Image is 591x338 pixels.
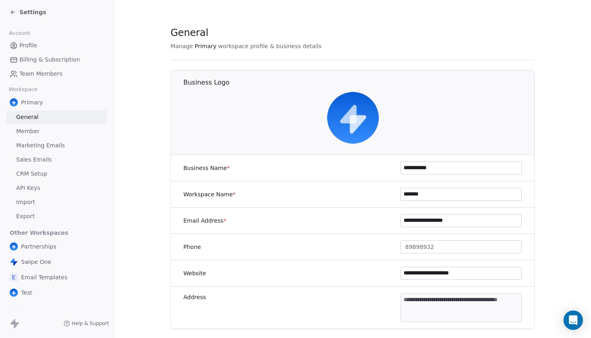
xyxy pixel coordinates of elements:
span: 89898932 [405,243,434,251]
span: General [16,113,38,121]
a: Import [6,196,107,209]
span: Account [5,27,34,39]
a: API Keys [6,181,107,195]
label: Address [183,293,206,301]
span: Email Templates [21,273,67,281]
div: Open Intercom Messenger [563,310,583,330]
span: Team Members [19,70,62,78]
span: Primary [195,42,217,50]
img: swipeone-app-icon.png [10,258,18,266]
a: Profile [6,39,107,52]
span: S [10,304,18,312]
a: Help & Support [64,320,109,327]
span: Partnerships [21,242,56,251]
span: Profile [19,41,37,50]
label: Website [183,269,206,277]
span: General [170,27,208,39]
span: Marketing Emails [16,141,65,150]
span: Member [16,127,40,136]
span: Swipe One Seed Data [21,304,83,312]
span: API Keys [16,184,40,192]
span: Workspace [5,83,41,96]
button: 89898932 [400,240,522,253]
span: Primary [21,98,43,106]
a: Billing & Subscription [6,53,107,66]
span: Manage [170,42,193,50]
a: Settings [10,8,46,16]
a: General [6,111,107,124]
span: Swipe One [21,258,51,266]
a: Export [6,210,107,223]
a: Marketing Emails [6,139,107,152]
label: Email Address [183,217,226,225]
a: Sales Emails [6,153,107,166]
img: user_01J93QE9VH11XXZQZDP4TWZEES.jpg [10,98,18,106]
h1: Business Logo [183,78,535,87]
span: Import [16,198,35,206]
label: Phone [183,243,201,251]
span: Settings [19,8,46,16]
label: Business Name [183,164,230,172]
img: user_01J93QE9VH11XXZQZDP4TWZEES.jpg [10,289,18,297]
img: user_01J93QE9VH11XXZQZDP4TWZEES.jpg [10,242,18,251]
a: Member [6,125,107,138]
img: user_01J93QE9VH11XXZQZDP4TWZEES.jpg [327,92,379,144]
a: Team Members [6,67,107,81]
label: Workspace Name [183,190,236,198]
span: Billing & Subscription [19,55,80,64]
span: Export [16,212,35,221]
span: Test [21,289,32,297]
span: Help & Support [72,320,109,327]
span: Sales Emails [16,155,52,164]
a: CRM Setup [6,167,107,181]
span: Other Workspaces [6,226,72,239]
span: workspace profile & business details [218,42,322,50]
span: E [10,273,18,281]
span: CRM Setup [16,170,47,178]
